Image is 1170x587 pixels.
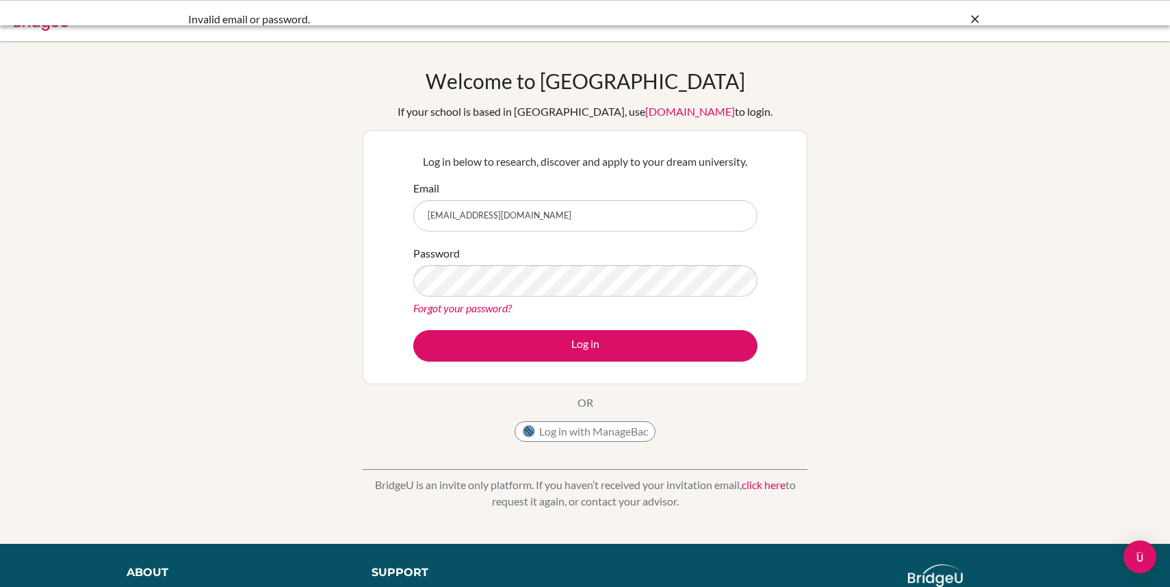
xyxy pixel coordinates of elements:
[515,421,655,442] button: Log in with ManageBac
[645,105,735,118] a: [DOMAIN_NAME]
[413,180,439,197] label: Email
[398,103,772,120] div: If your school is based in [GEOGRAPHIC_DATA], use to login.
[413,301,512,314] a: Forgot your password?
[372,564,570,581] div: Support
[413,245,460,262] label: Password
[413,330,757,362] button: Log in
[363,477,807,510] p: BridgeU is an invite only platform. If you haven’t received your invitation email, to request it ...
[426,68,745,93] h1: Welcome to [GEOGRAPHIC_DATA]
[413,153,757,170] p: Log in below to research, discover and apply to your dream university.
[1123,540,1156,573] div: Open Intercom Messenger
[742,478,785,491] a: click here
[577,395,593,411] p: OR
[188,11,777,27] div: Invalid email or password.
[908,564,963,587] img: logo_white@2x-f4f0deed5e89b7ecb1c2cc34c3e3d731f90f0f143d5ea2071677605dd97b5244.png
[127,564,341,581] div: About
